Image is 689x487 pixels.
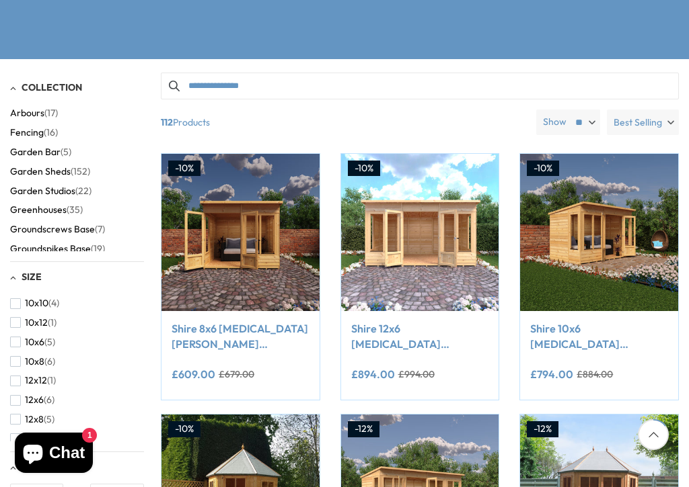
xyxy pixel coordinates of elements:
[348,161,380,177] div: -10%
[607,109,679,135] label: Best Selling
[44,127,58,138] span: (16)
[172,321,310,351] a: Shire 8x6 [MEDICAL_DATA][PERSON_NAME] Summerhouse
[10,127,44,138] span: Fencing
[10,333,55,352] button: 10x6
[10,220,105,239] button: Groundscrews Base (7)
[168,421,201,437] div: -10%
[527,421,558,437] div: -12%
[10,107,44,119] span: Arbours
[219,369,254,379] del: £679.00
[10,166,71,177] span: Garden Sheds
[10,352,55,371] button: 10x8
[75,185,92,197] span: (22)
[61,146,71,158] span: (5)
[25,356,44,367] span: 10x8
[10,162,90,181] button: Garden Sheds (152)
[10,410,55,429] button: 12x8
[530,321,668,351] a: Shire 10x6 [MEDICAL_DATA][PERSON_NAME] Summerhouse
[44,394,55,406] span: (6)
[22,81,82,93] span: Collection
[44,414,55,425] span: (5)
[155,109,531,135] span: Products
[527,161,559,177] div: -10%
[10,142,71,162] button: Garden Bar (5)
[25,337,44,348] span: 10x6
[25,414,44,425] span: 12x8
[398,369,435,379] del: £994.00
[10,123,58,142] button: Fencing (16)
[10,294,59,313] button: 10x10
[543,116,567,129] label: Show
[10,146,61,158] span: Garden Bar
[10,239,105,259] button: Groundspikes Base (19)
[168,161,201,177] div: -10%
[530,369,573,380] ins: £794.00
[10,200,83,220] button: Greenhouses (35)
[10,390,55,410] button: 12x6
[351,321,489,351] a: Shire 12x6 [MEDICAL_DATA][PERSON_NAME] Summerhouse
[348,421,379,437] div: -12%
[44,107,58,119] span: (17)
[614,109,662,135] span: Best Selling
[161,73,679,99] input: Search products
[48,298,59,309] span: (4)
[44,356,55,367] span: (6)
[10,313,57,333] button: 10x12
[10,371,56,390] button: 12x12
[25,317,48,328] span: 10x12
[172,369,215,380] ins: £609.00
[22,271,42,283] span: Size
[25,298,48,309] span: 10x10
[577,369,613,379] del: £884.00
[10,103,58,123] button: Arbours (17)
[67,204,83,216] span: (35)
[47,375,56,386] span: (1)
[71,166,90,177] span: (152)
[10,429,55,449] button: 16x6
[10,243,91,255] span: Groundspikes Base
[10,204,67,216] span: Greenhouses
[10,224,95,235] span: Groundscrews Base
[91,243,105,255] span: (19)
[10,181,92,201] button: Garden Studios (22)
[10,185,75,197] span: Garden Studios
[11,433,97,476] inbox-online-store-chat: Shopify online store chat
[25,394,44,406] span: 12x6
[161,109,173,135] b: 112
[25,375,47,386] span: 12x12
[351,369,395,380] ins: £894.00
[95,224,105,235] span: (7)
[48,317,57,328] span: (1)
[44,337,55,348] span: (5)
